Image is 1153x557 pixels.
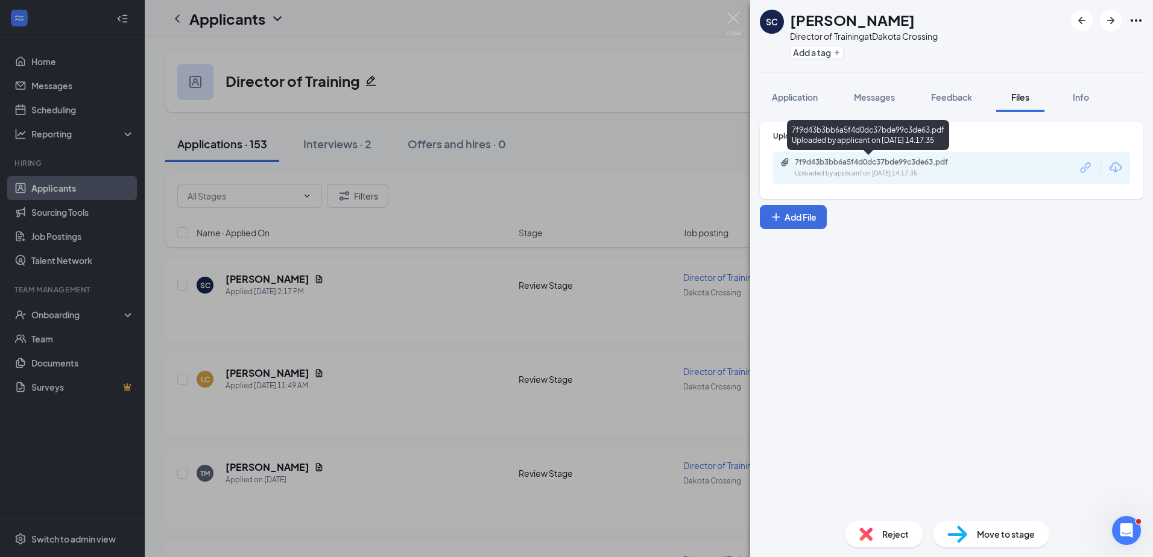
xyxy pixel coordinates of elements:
[931,92,972,102] span: Feedback
[1075,13,1089,28] svg: ArrowLeftNew
[1071,10,1093,31] button: ArrowLeftNew
[1011,92,1029,102] span: Files
[977,527,1035,541] span: Move to stage
[760,205,827,229] button: Add FilePlus
[1129,13,1143,28] svg: Ellipses
[780,157,976,178] a: Paperclip7f9d43b3bb6a5f4d0dc37bde99c3de63.pdfUploaded by applicant on [DATE] 14:17:35
[854,92,895,102] span: Messages
[795,169,976,178] div: Uploaded by applicant on [DATE] 14:17:35
[1104,13,1118,28] svg: ArrowRight
[795,157,964,167] div: 7f9d43b3bb6a5f4d0dc37bde99c3de63.pdf
[787,120,949,150] div: 7f9d43b3bb6a5f4d0dc37bde99c3de63.pdf Uploaded by applicant on [DATE] 14:17:35
[1078,160,1094,175] svg: Link
[790,10,915,30] h1: [PERSON_NAME]
[780,157,790,167] svg: Paperclip
[1108,160,1123,175] svg: Download
[766,16,778,28] div: SC
[1100,10,1122,31] button: ArrowRight
[882,527,909,541] span: Reject
[1112,516,1141,545] iframe: Intercom live chat
[790,46,844,58] button: PlusAdd a tag
[770,211,782,223] svg: Plus
[773,131,1130,141] div: Upload Resume
[790,30,938,42] div: Director of Training at Dakota Crossing
[833,49,841,56] svg: Plus
[772,92,818,102] span: Application
[1073,92,1089,102] span: Info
